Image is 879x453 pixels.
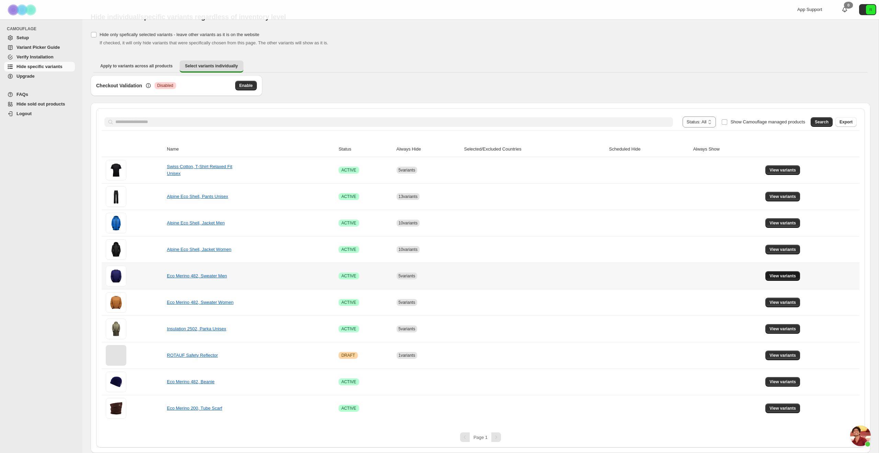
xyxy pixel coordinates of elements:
span: Disabled [157,83,173,88]
span: Show Camouflage managed products [730,119,805,124]
img: Eco Merino 482, Sweater Women [106,292,126,313]
img: Camouflage [5,0,40,19]
span: Hide only spefically selected variants - leave other variants as it is on the website [100,32,259,37]
span: DRAFT [341,353,355,358]
button: View variants [765,245,800,254]
span: View variants [769,220,796,226]
a: Insulation 2502, Parka Unisex [167,326,226,331]
a: Upgrade [4,71,75,81]
a: Swiss Cotton, T-Shirt Relaxed Fit Unisex [167,164,232,176]
button: Enable [235,81,257,90]
nav: Pagination [102,432,859,442]
span: CAMOUFLAGE [7,26,78,32]
img: Alpine Eco Shell, Pants Unisex [106,186,126,207]
a: Alpine Eco Shell, Jacket Women [167,247,231,252]
img: Eco Merino 482, Sweater Men [106,266,126,286]
div: Select variants individually [91,75,870,453]
th: Always Show [691,142,764,157]
button: View variants [765,192,800,201]
span: View variants [769,353,796,358]
button: View variants [765,404,800,413]
a: Eco Merino 482, Beanie [167,379,215,384]
span: 13 variants [399,194,418,199]
span: ACTIVE [341,300,356,305]
text: R [869,8,872,12]
span: ACTIVE [341,406,356,411]
a: Alpine Eco Shell, Pants Unisex [167,194,228,199]
span: 5 variants [399,274,415,278]
a: Setup [4,33,75,43]
img: Insulation 2502, Parka Unisex [106,319,126,339]
span: 1 variants [399,353,415,358]
span: Hide sold out products [16,101,65,107]
a: FAQs [4,90,75,99]
span: View variants [769,406,796,411]
button: Search [811,117,833,127]
span: ACTIVE [341,326,356,332]
button: Avatar with initials R [859,4,876,15]
a: Eco Merino 482, Sweater Men [167,273,227,278]
th: Status [336,142,394,157]
a: Eco Merino 200, Tube Scarf [167,406,222,411]
span: View variants [769,167,796,173]
span: Upgrade [16,74,35,79]
th: Selected/Excluded Countries [462,142,607,157]
span: Apply to variants across all products [100,63,173,69]
button: View variants [765,165,800,175]
button: Apply to variants across all products [95,60,178,71]
img: Eco Merino 482, Beanie [106,372,126,392]
span: 5 variants [399,300,415,305]
span: 10 variants [399,221,418,225]
button: Export [835,117,857,127]
th: Scheduled Hide [607,142,691,157]
span: FAQs [16,92,28,97]
img: Alpine Eco Shell, Jacket Women [106,239,126,260]
button: Select variants individually [180,60,243,73]
span: ACTIVE [341,167,356,173]
button: View variants [765,351,800,360]
button: View variants [765,377,800,387]
span: 5 variants [399,168,415,173]
span: 5 variants [399,327,415,331]
th: Name [165,142,336,157]
span: Select variants individually [185,63,238,69]
a: Eco Merino 482, Sweater Women [167,300,233,305]
span: View variants [769,247,796,252]
img: Eco Merino 200, Tube Scarf [106,398,126,419]
span: ACTIVE [341,273,356,279]
span: View variants [769,194,796,199]
a: 0 [841,6,848,13]
span: View variants [769,300,796,305]
span: Variant Picker Guide [16,45,60,50]
span: Logout [16,111,32,116]
span: Avatar with initials R [866,5,876,14]
a: Variant Picker Guide [4,43,75,52]
span: ACTIVE [341,194,356,199]
button: View variants [765,324,800,334]
img: Alpine Eco Shell, Jacket Men [106,213,126,233]
div: 0 [844,2,853,9]
span: 10 variants [399,247,418,252]
span: Verify Installation [16,54,54,59]
img: Swiss Cotton, T-Shirt Relaxed Fit Unisex [106,160,126,180]
span: Search [815,119,829,125]
span: ACTIVE [341,247,356,252]
span: View variants [769,273,796,279]
span: Export [840,119,853,125]
button: View variants [765,218,800,228]
span: ACTIVE [341,379,356,385]
a: Verify Installation [4,52,75,62]
span: Hide specific variants [16,64,62,69]
span: App Support [797,7,822,12]
a: Hide sold out products [4,99,75,109]
span: ACTIVE [341,220,356,226]
a: Alpine Eco Shell, Jacket Men [167,220,225,225]
span: View variants [769,379,796,385]
a: ROTAUF Safety Reflector [167,353,218,358]
button: View variants [765,298,800,307]
a: Logout [4,109,75,119]
span: Page 1 [473,435,488,440]
h3: Checkout Validation [96,82,142,89]
a: Hide specific variants [4,62,75,71]
span: Setup [16,35,29,40]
